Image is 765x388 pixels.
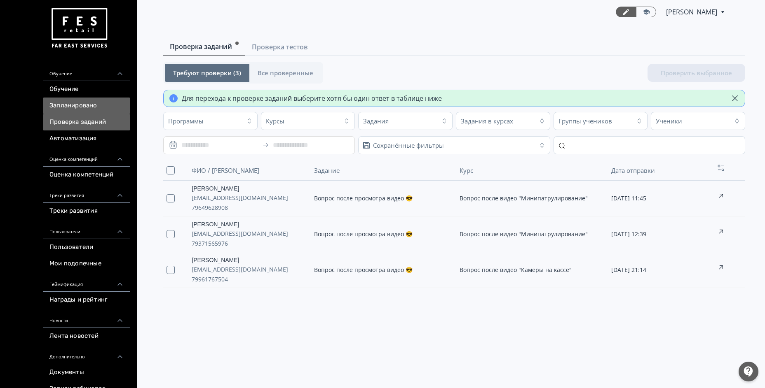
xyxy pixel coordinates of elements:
[192,203,307,213] span: 79649628908
[456,216,608,252] td: Вопрос после видео "Минипатрулирование"
[43,167,130,183] a: Оценка компетенций
[456,252,608,288] td: Вопрос после видео "Камеры на кассе"
[43,98,130,114] a: Запланировано
[43,239,130,256] a: Пользователи
[173,69,241,77] span: Требуют проверки (3)
[43,130,130,147] a: Автоматизация
[311,216,456,252] td: Вопрос после просмотра видео 😎
[373,141,444,149] div: Сохранённые фильтры
[266,117,284,125] div: Курсы
[43,147,130,167] div: Оценка компетенций
[666,7,718,17] span: Роза Ходырева
[648,64,745,82] button: Проверить выбранное
[358,136,550,154] button: Сохранённые фильтры
[261,112,355,130] button: Курсы
[460,266,572,274] span: Вопрос после видео "Камеры на кассе"
[43,328,130,344] a: Лента новостей
[314,166,340,174] span: Задание
[192,193,307,203] span: [EMAIL_ADDRESS][DOMAIN_NAME]
[192,274,307,284] span: 79961767504
[192,239,307,249] span: 79371565976
[656,117,682,125] div: Ученики
[252,42,308,52] span: Проверка тестов
[314,230,413,238] span: Вопрос после просмотра видео 😎
[460,166,473,174] span: Курс
[43,256,130,272] a: Мои подопечные
[363,117,389,125] div: Задания
[249,64,321,82] button: Все проверенные
[456,181,608,216] td: Вопрос после видео "Минипатрулирование"
[456,112,550,130] button: Задания в курсах
[314,194,413,202] span: Вопрос после просмотра видео 😎
[43,364,130,381] a: Документы
[554,112,648,130] button: Группы учеников
[43,114,130,130] a: Проверка заданий
[611,266,646,274] span: [DATE] 21:14
[311,181,456,216] td: Вопрос после просмотра видео 😎
[460,230,588,238] span: Вопрос после видео "Минипатрулирование"
[192,229,307,239] span: [EMAIL_ADDRESS][DOMAIN_NAME]
[611,166,655,174] span: Дата отправки
[43,344,130,364] div: Дополнительно
[651,112,745,130] button: Ученики
[314,165,341,176] button: Задание
[258,69,313,77] span: Все проверенные
[461,117,513,125] div: Задания в курсах
[43,272,130,292] div: Геймификация
[43,81,130,98] a: Обучение
[311,252,456,288] td: Вопрос после просмотра видео 😎
[558,117,612,125] div: Группы учеников
[611,194,646,202] span: [DATE] 11:45
[182,93,442,103] div: Для перехода к проверке заданий выберите хотя бы один ответ в таблице ниже
[43,308,130,328] div: Новости
[165,64,249,82] button: Требуют проверки (3)
[192,165,261,176] button: ФИО / [PERSON_NAME]
[43,203,130,219] a: Треки развития
[611,230,646,238] span: [DATE] 12:39
[460,194,588,202] span: Вопрос после видео "Минипатрулирование"
[358,112,453,130] button: Задания
[168,117,204,125] div: Программы
[49,5,109,51] img: https://files.teachbase.ru/system/account/57463/logo/medium-936fc5084dd2c598f50a98b9cbe0469a.png
[192,265,307,274] span: [EMAIL_ADDRESS][DOMAIN_NAME]
[636,7,656,17] a: Переключиться в режим ученика
[611,165,657,176] button: Дата отправки
[192,184,307,193] a: [PERSON_NAME]
[192,166,259,174] span: ФИО / [PERSON_NAME]
[163,112,258,130] button: Программы
[43,292,130,308] a: Награды и рейтинг
[460,165,475,176] button: Курс
[314,266,413,274] span: Вопрос после просмотра видео 😎
[43,61,130,81] div: Обучение
[170,42,232,51] span: Проверка заданий
[192,220,307,229] a: [PERSON_NAME]
[43,183,130,203] div: Треки развития
[43,219,130,239] div: Пользователи
[192,256,307,265] a: [PERSON_NAME]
